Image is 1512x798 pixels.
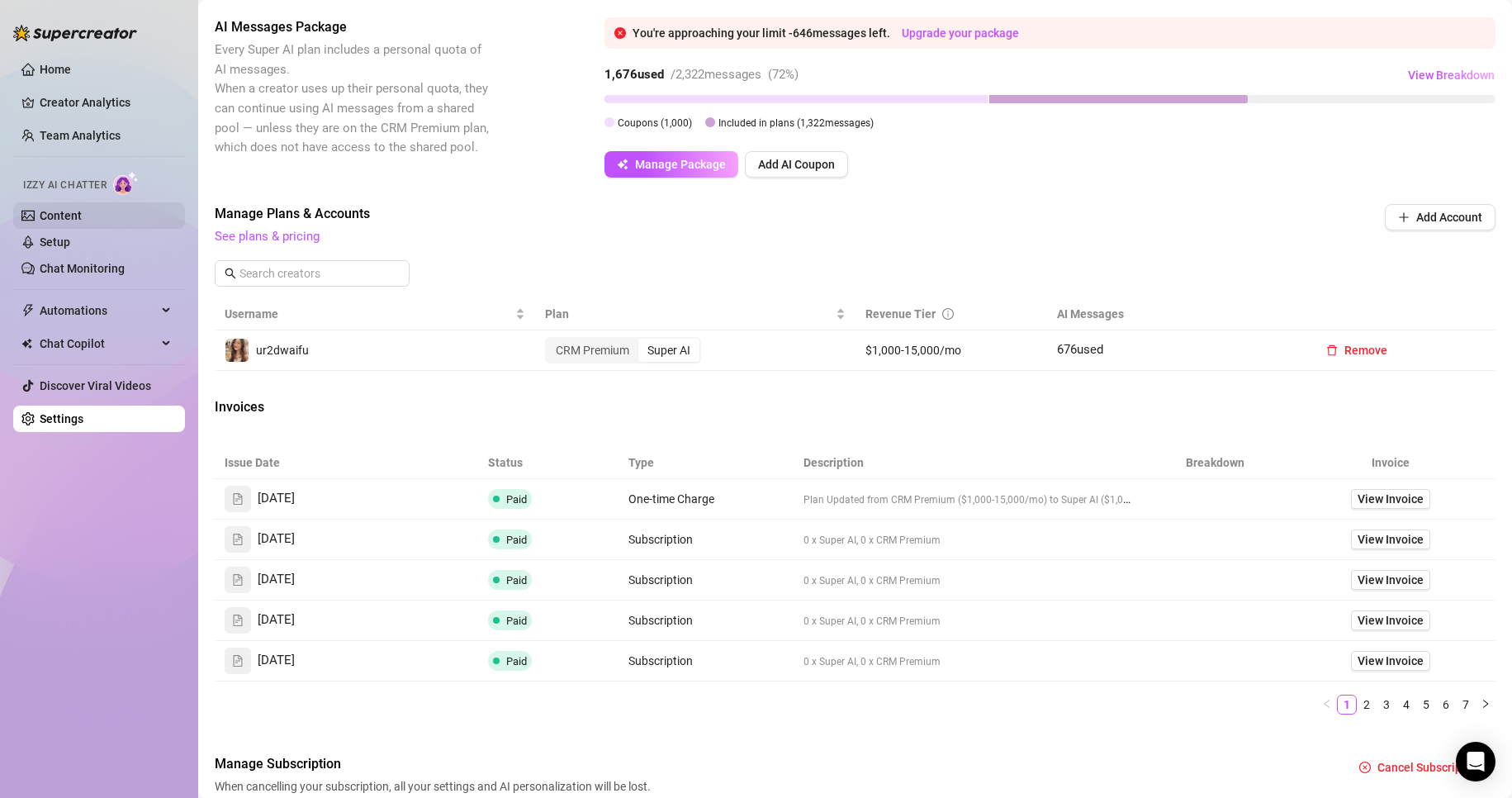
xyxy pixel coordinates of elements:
th: Username [215,298,535,330]
span: Paid [506,534,527,546]
span: Manage Subscription [215,754,656,774]
a: 3 [1377,696,1396,714]
td: 0 x Super AI, 0 x CRM Premium [794,560,1145,601]
span: close-circle [614,27,626,39]
li: 4 [1396,695,1416,715]
span: View Breakdown [1408,69,1495,82]
span: Add Account [1416,211,1482,224]
li: 5 [1416,695,1436,715]
span: ur2dwaifu [256,344,309,357]
span: file-text [232,493,244,505]
span: 676 used [1057,342,1103,357]
span: file-text [232,615,244,626]
strong: 1,676 used [604,67,664,82]
a: Content [40,209,82,222]
span: View Invoice [1358,490,1424,508]
a: 4 [1397,696,1415,714]
img: ur2dwaifu [225,339,249,362]
span: Paid [506,655,527,667]
span: info-circle [942,308,954,320]
div: CRM Premium [547,339,638,362]
th: Breakdown [1145,447,1285,479]
a: Settings [40,412,83,425]
a: Home [40,63,71,76]
span: Paid [506,615,527,627]
span: ( 72 %) [768,67,799,82]
a: Setup [40,235,70,249]
a: 2 [1358,696,1376,714]
span: View Invoice [1358,611,1424,629]
td: 0 x Super AI, 0 x CRM Premium [794,601,1145,641]
button: Remove [1313,337,1401,363]
span: Plan Updated from CRM Premium ($1,000-15,000/mo) to Super AI ($1,000-15,000/mo) (@ur2dwaifu) [803,492,1254,506]
th: Invoice [1285,447,1495,479]
a: Team Analytics [40,129,121,142]
span: Manage Package [635,158,726,171]
span: Included in plans ( 1,322 messages) [718,117,874,129]
a: Chat Monitoring [40,262,125,275]
span: Paid [506,493,527,506]
a: Upgrade your package [902,26,1019,40]
span: [DATE] [258,610,295,630]
span: 0 x Super AI, 0 x CRM Premium [803,534,941,546]
span: 0 x Super AI, 0 x CRM Premium [803,615,941,627]
img: Chat Copilot [21,338,32,349]
button: Manage Package [604,151,738,178]
a: View Invoice [1351,610,1430,630]
span: 0 x Super AI, 0 x CRM Premium [803,656,941,667]
span: Plan [545,305,832,323]
th: Type [619,447,794,479]
span: Paid [506,574,527,587]
li: 2 [1357,695,1377,715]
span: file-text [232,655,244,667]
span: right [1481,699,1491,709]
span: Manage Plans & Accounts [215,204,1273,224]
li: 7 [1456,695,1476,715]
a: 6 [1437,696,1455,714]
li: 1 [1337,695,1357,715]
button: Add AI Coupon [745,151,848,178]
button: Add Account [1385,204,1495,230]
span: View Invoice [1358,530,1424,549]
span: [DATE] [258,489,295,509]
span: Automations [40,297,157,324]
span: Cancel Subscription [1377,761,1482,774]
td: $1,000-15,000/mo [856,330,1048,371]
th: AI Messages [1047,298,1303,330]
a: View Invoice [1351,651,1430,671]
a: 1 [1338,696,1356,714]
a: Discover Viral Videos [40,379,151,392]
span: View Invoice [1358,652,1424,670]
span: Username [225,305,512,323]
span: [DATE] [258,651,295,671]
div: segmented control [545,337,701,363]
span: [DATE] [258,530,295,549]
span: Coupons ( 1,000 ) [618,117,692,129]
td: 0 x Super AI, 0 x CRM Premium [794,520,1145,560]
li: Previous Page [1317,695,1337,715]
span: Every Super AI plan includes a personal quota of AI messages. When a creator uses up their person... [215,42,489,154]
span: Add AI Coupon [758,158,835,171]
input: Search creators [239,264,386,283]
li: Next Page [1476,695,1495,715]
span: One-time Charge [628,492,714,506]
button: Cancel Subscription [1346,754,1495,781]
span: plus [1398,211,1410,223]
a: View Invoice [1351,530,1430,549]
span: file-text [232,574,244,586]
span: Subscription [628,533,693,546]
th: Issue Date [215,447,478,479]
img: logo-BBDzfeDw.svg [13,25,137,41]
a: See plans & pricing [215,229,320,244]
span: close-circle [1359,762,1371,773]
div: Super AI [638,339,699,362]
span: Chat Copilot [40,330,157,357]
a: View Invoice [1351,570,1430,590]
a: 5 [1417,696,1435,714]
th: Status [478,447,619,479]
span: Izzy AI Chatter [23,178,107,193]
a: Creator Analytics [40,89,172,116]
a: 7 [1457,696,1475,714]
span: 0 x Super AI, 0 x CRM Premium [803,575,941,587]
img: AI Chatter [113,171,139,195]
